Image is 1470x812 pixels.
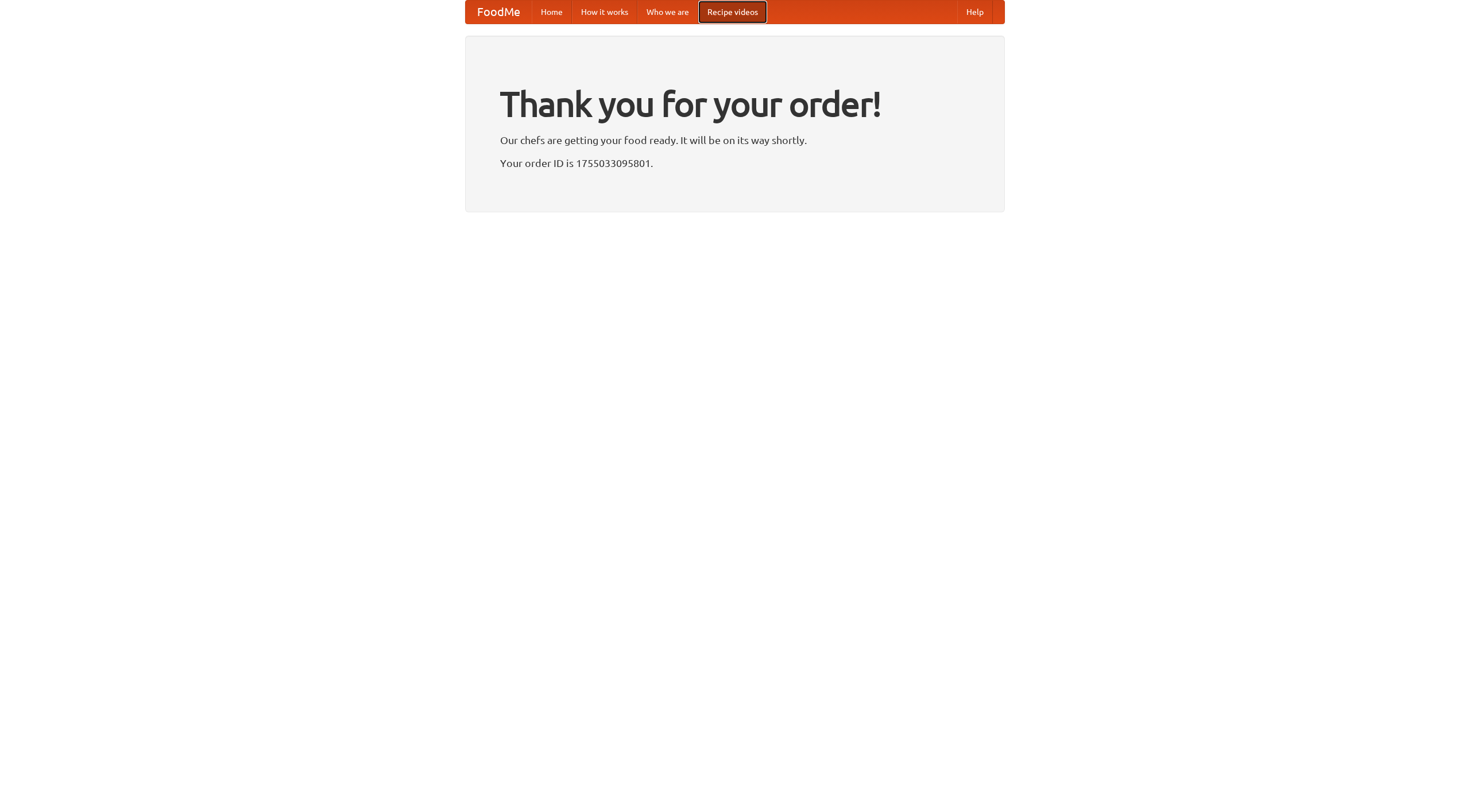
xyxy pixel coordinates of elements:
h1: Thank you for your order! [500,76,970,131]
p: Your order ID is 1755033095801. [500,154,970,172]
a: Who we are [637,1,698,24]
p: Our chefs are getting your food ready. It will be on its way shortly. [500,131,970,149]
a: Home [532,1,572,24]
a: FoodMe [466,1,532,24]
a: Help [957,1,993,24]
a: Recipe videos [698,1,767,24]
a: How it works [572,1,637,24]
